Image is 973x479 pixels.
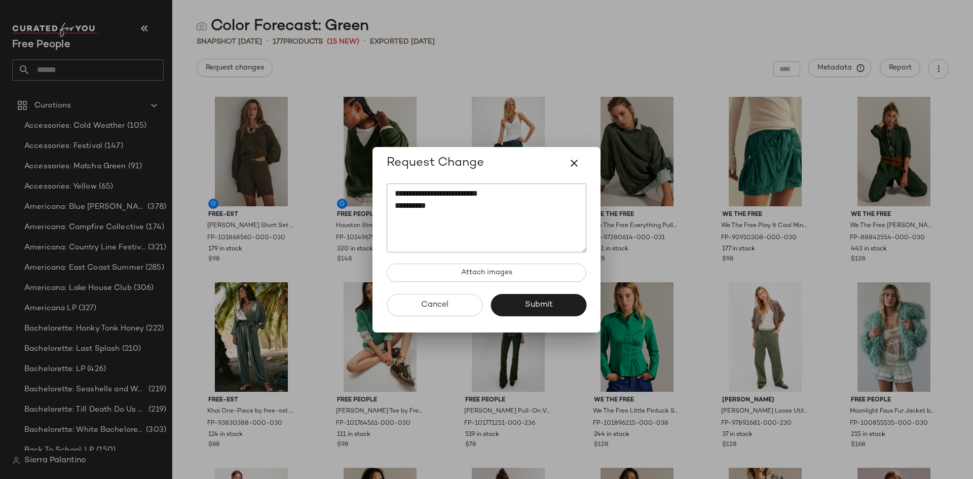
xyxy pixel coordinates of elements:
span: Request Change [387,155,484,171]
button: Submit [491,294,586,316]
button: Cancel [387,294,482,316]
span: Submit [524,300,552,310]
button: Attach images [387,264,586,282]
span: Attach images [461,269,512,277]
span: Cancel [421,300,448,310]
